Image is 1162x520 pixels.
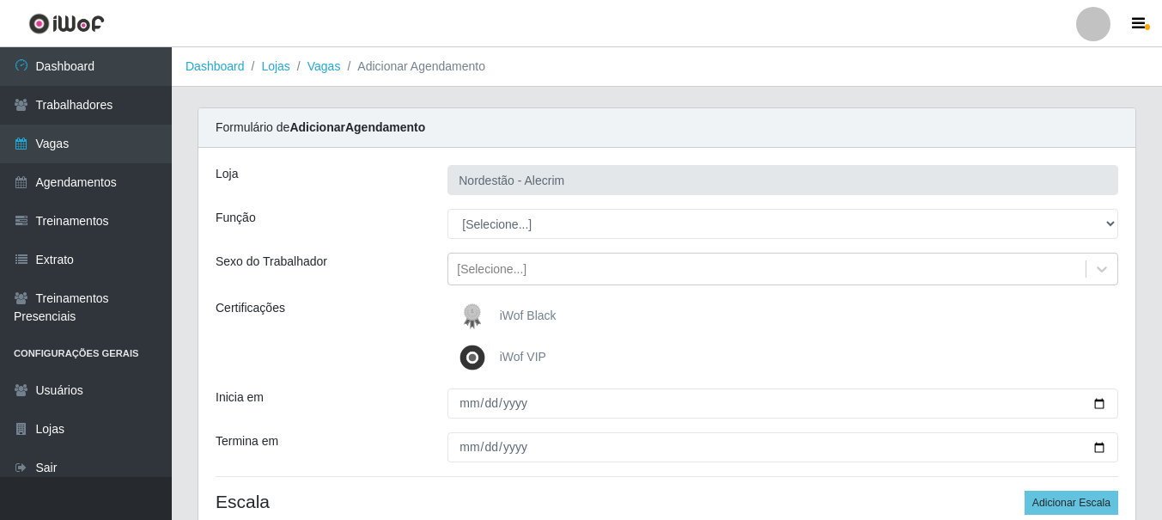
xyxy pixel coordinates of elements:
a: Vagas [307,59,341,73]
strong: Adicionar Agendamento [289,120,425,134]
a: Lojas [261,59,289,73]
label: Certificações [216,299,285,317]
label: Inicia em [216,388,264,407]
div: [Selecione...] [457,260,526,278]
img: iWof VIP [455,340,496,375]
label: Sexo do Trabalhador [216,253,327,271]
li: Adicionar Agendamento [340,58,485,76]
img: CoreUI Logo [28,13,105,34]
button: Adicionar Escala [1025,491,1118,515]
img: iWof Black [455,299,496,333]
span: iWof Black [500,309,557,322]
div: Formulário de [198,108,1135,148]
h4: Escala [216,491,1118,512]
input: 00/00/0000 [447,388,1118,419]
label: Termina em [216,432,278,450]
nav: breadcrumb [172,47,1162,87]
label: Loja [216,165,238,183]
span: iWof VIP [500,350,546,364]
label: Função [216,209,256,227]
input: 00/00/0000 [447,432,1118,462]
a: Dashboard [186,59,245,73]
